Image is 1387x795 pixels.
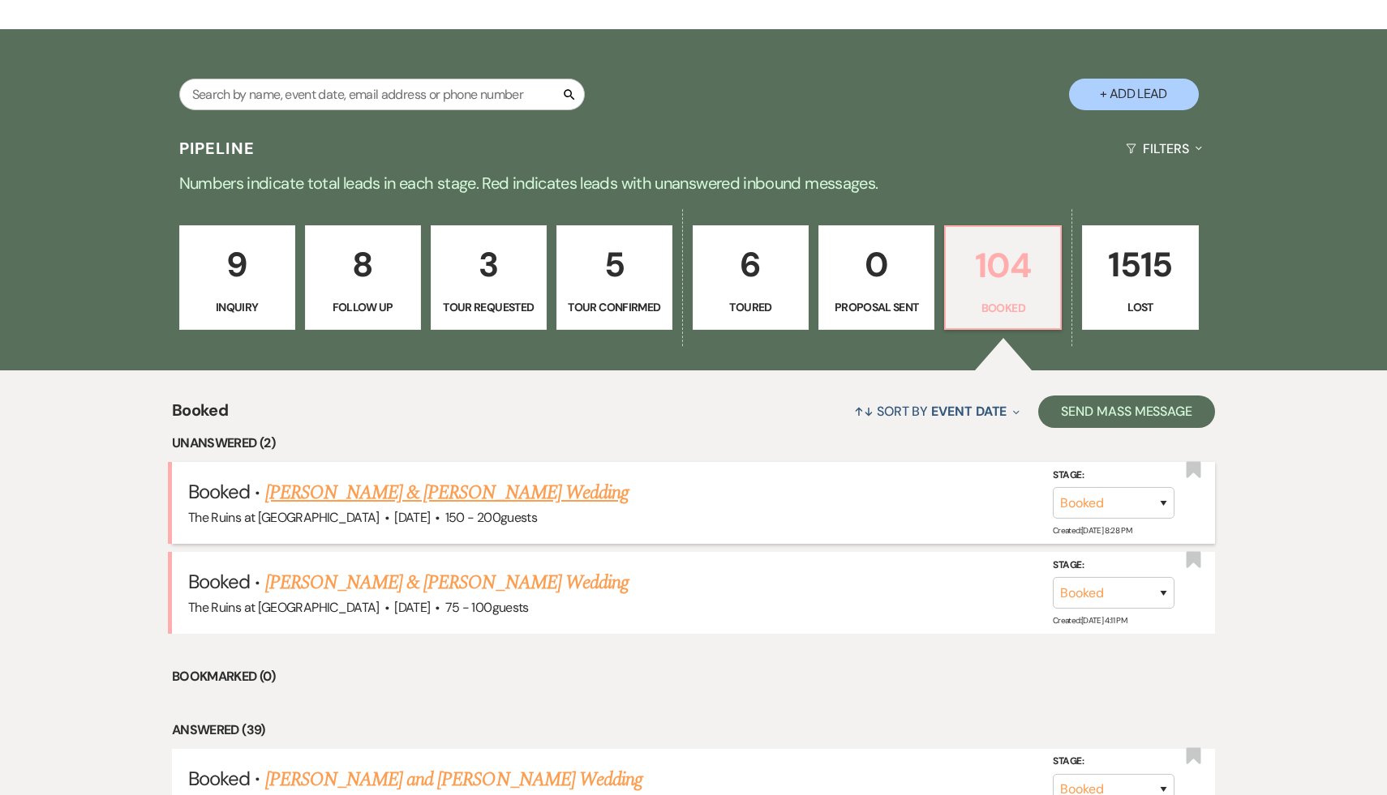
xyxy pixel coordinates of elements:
span: Booked [188,569,250,594]
li: Bookmarked (0) [172,666,1215,687]
p: Lost [1093,298,1187,316]
a: 8Follow Up [305,225,421,331]
label: Stage: [1053,753,1174,771]
a: 3Tour Requested [431,225,547,331]
a: 104Booked [944,225,1062,331]
a: 6Toured [693,225,809,331]
span: 150 - 200 guests [445,509,537,526]
p: 1515 [1093,237,1187,292]
p: Numbers indicate total leads in each stage. Red indicates leads with unanswered inbound messages. [109,170,1277,196]
li: Unanswered (2) [172,433,1215,454]
p: 9 [190,237,285,292]
h3: Pipeline [179,137,255,160]
span: Booked [172,398,228,433]
a: [PERSON_NAME] & [PERSON_NAME] Wedding [265,568,629,597]
span: Booked [188,766,250,791]
p: Inquiry [190,298,285,316]
li: Answered (39) [172,720,1215,741]
p: Tour Requested [441,298,536,316]
button: Sort By Event Date [848,390,1026,433]
span: 75 - 100 guests [445,599,529,616]
a: 0Proposal Sent [818,225,934,331]
p: Proposal Sent [829,298,924,316]
button: Filters [1119,127,1208,170]
span: Event Date [931,403,1007,420]
p: Follow Up [316,298,410,316]
p: 8 [316,237,410,292]
span: ↑↓ [854,403,874,420]
p: 104 [955,238,1050,293]
span: Created: [DATE] 8:28 PM [1053,525,1131,536]
p: 3 [441,237,536,292]
span: [DATE] [394,599,430,616]
label: Stage: [1053,557,1174,575]
p: 5 [567,237,662,292]
a: 1515Lost [1082,225,1198,331]
span: [DATE] [394,509,430,526]
p: 6 [703,237,798,292]
span: Booked [188,479,250,504]
span: Created: [DATE] 4:11 PM [1053,615,1127,626]
a: 9Inquiry [179,225,295,331]
a: 5Tour Confirmed [556,225,672,331]
a: [PERSON_NAME] & [PERSON_NAME] Wedding [265,478,629,507]
p: Booked [955,299,1050,317]
span: The Ruins at [GEOGRAPHIC_DATA] [188,509,380,526]
a: [PERSON_NAME] and [PERSON_NAME] Wedding [265,765,643,794]
button: Send Mass Message [1038,395,1215,428]
button: + Add Lead [1069,79,1199,110]
p: Tour Confirmed [567,298,662,316]
p: Toured [703,298,798,316]
span: The Ruins at [GEOGRAPHIC_DATA] [188,599,380,616]
input: Search by name, event date, email address or phone number [179,79,585,110]
label: Stage: [1053,466,1174,484]
p: 0 [829,237,924,292]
